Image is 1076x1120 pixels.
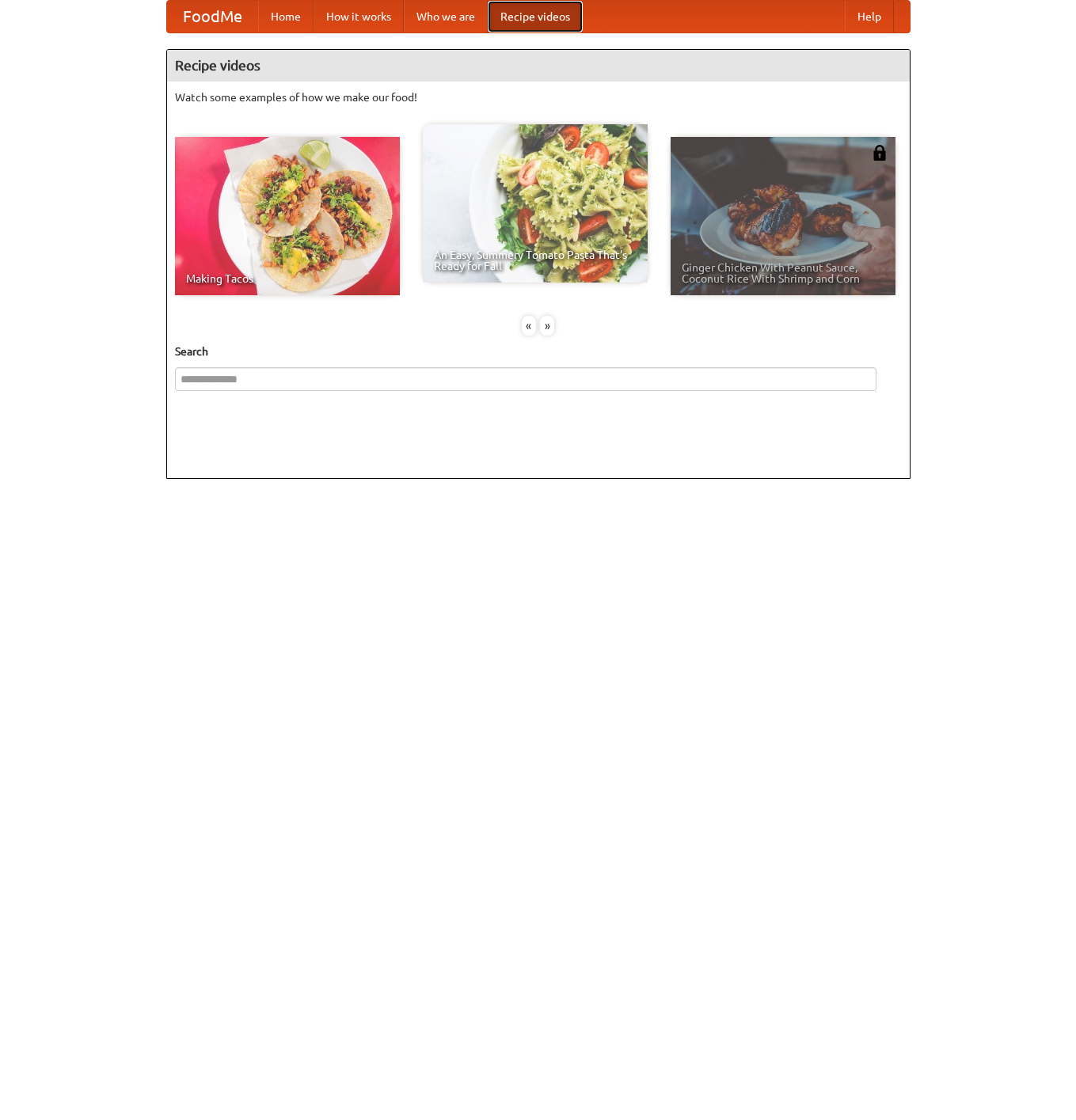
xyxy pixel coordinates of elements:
p: Watch some examples of how we make our food! [175,89,902,105]
a: Recipe videos [488,1,583,32]
a: Who we are [404,1,488,32]
a: Help [845,1,894,32]
img: 483408.png [872,145,888,161]
div: « [522,316,536,336]
span: Making Tacos [186,273,389,284]
a: An Easy, Summery Tomato Pasta That's Ready for Fall [423,124,648,283]
div: » [540,316,554,336]
a: Making Tacos [175,137,400,295]
a: FoodMe [167,1,258,32]
a: Home [258,1,314,32]
h4: Recipe videos [167,50,910,82]
span: An Easy, Summery Tomato Pasta That's Ready for Fall [434,249,637,271]
h5: Search [175,344,902,359]
a: How it works [314,1,404,32]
